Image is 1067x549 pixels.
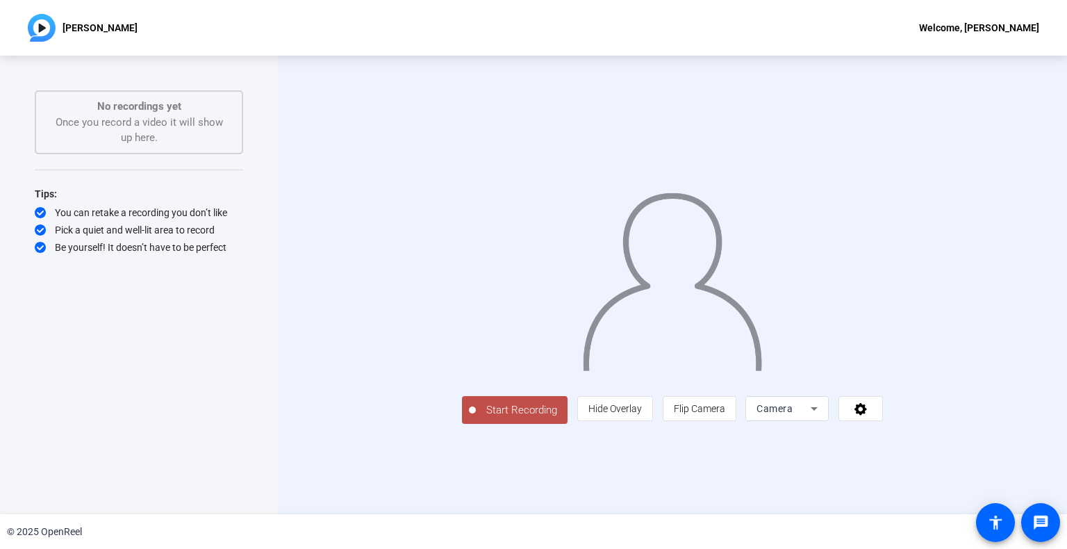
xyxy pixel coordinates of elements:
div: Be yourself! It doesn’t have to be perfect [35,240,243,254]
span: Flip Camera [674,403,725,414]
p: No recordings yet [50,99,228,115]
mat-icon: accessibility [987,514,1004,531]
p: [PERSON_NAME] [63,19,138,36]
div: © 2025 OpenReel [7,525,82,539]
img: OpenReel logo [28,14,56,42]
div: You can retake a recording you don’t like [35,206,243,220]
button: Hide Overlay [577,396,653,421]
mat-icon: message [1032,514,1049,531]
span: Hide Overlay [588,403,642,414]
div: Pick a quiet and well-lit area to record [35,223,243,237]
div: Welcome, [PERSON_NAME] [919,19,1039,36]
img: overlay [581,181,763,371]
div: Tips: [35,186,243,202]
div: Once you record a video it will show up here. [50,99,228,146]
span: Camera [756,403,793,414]
button: Start Recording [462,396,568,424]
button: Flip Camera [663,396,736,421]
span: Start Recording [476,402,568,418]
